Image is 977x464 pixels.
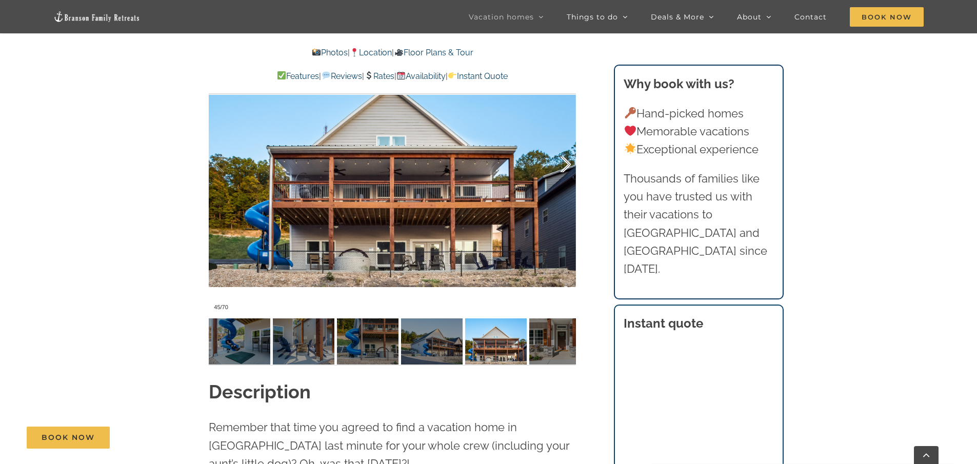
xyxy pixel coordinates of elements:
strong: Description [209,381,311,402]
img: ❤️ [625,125,636,136]
img: ✅ [277,71,286,79]
a: Floor Plans & Tour [394,48,473,57]
a: Instant Quote [448,71,508,81]
img: 🎥 [395,48,403,56]
img: 🌟 [625,143,636,154]
span: Vacation homes [469,13,534,21]
img: 052-Skye-Retreat-Branson-Family-Retreats-Table-Rock-Lake-vacation-home-1391-scaled.jpg-nggid04254... [401,318,463,365]
img: 📸 [312,48,321,56]
span: Things to do [567,13,618,21]
span: About [737,13,762,21]
img: 🔑 [625,107,636,118]
a: Reviews [321,71,362,81]
p: Hand-picked homes Memorable vacations Exceptional experience [624,105,773,159]
a: Features [277,71,319,81]
span: Contact [794,13,827,21]
span: Book Now [850,7,924,27]
p: Thousands of families like you have trusted us with their vacations to [GEOGRAPHIC_DATA] and [GEO... [624,170,773,278]
span: Book Now [42,433,95,442]
a: Book Now [27,427,110,449]
img: 📆 [397,71,405,79]
p: | | | | [209,70,576,83]
img: 📍 [350,48,358,56]
img: 💲 [365,71,373,79]
a: Photos [312,48,348,57]
a: Availability [396,71,446,81]
img: Branson Family Retreats Logo [53,11,141,23]
a: Rates [364,71,394,81]
img: 058-Skye-Retreat-Branson-Family-Retreats-Table-Rock-Lake-vacation-home-1629-scaled.jpg-nggid04254... [209,318,270,365]
img: 058-Skye-Retreat-Branson-Family-Retreats-Table-Rock-Lake-vacation-home-1400-scaled.jpg-nggid04254... [337,318,398,365]
p: | | [209,46,576,59]
img: 006-Skye-Retreat-Branson-Family-Retreats-Table-Rock-Lake-vacation-home-1468-scaled.jpg-nggid04249... [529,318,591,365]
img: 👉 [448,71,456,79]
img: 061-Skye-Retreat-Branson-Family-Retreats-Table-Rock-Lake-vacation-home-1484-scaled.jpg-nggid04254... [273,318,334,365]
img: 💬 [322,71,330,79]
img: 053-Skye-Retreat-Branson-Family-Retreats-Table-Rock-Lake-vacation-home-1401-scaled.jpg-nggid04254... [465,318,527,365]
strong: Instant quote [624,316,703,331]
span: Deals & More [651,13,704,21]
h3: Why book with us? [624,75,773,93]
a: Location [350,48,392,57]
